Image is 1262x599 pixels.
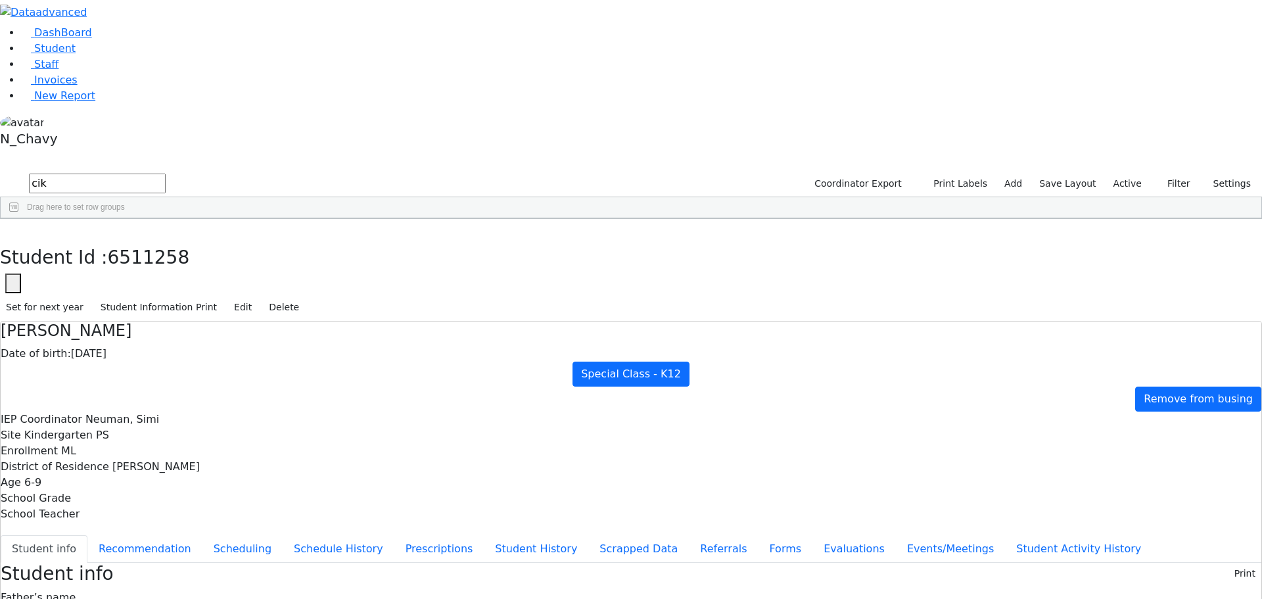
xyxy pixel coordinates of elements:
[34,74,78,86] span: Invoices
[21,89,95,102] a: New Report
[1033,174,1102,194] button: Save Layout
[896,535,1005,563] button: Events/Meetings
[484,535,588,563] button: Student History
[1,427,21,443] label: Site
[34,42,76,55] span: Student
[1,443,58,459] label: Enrollment
[34,58,58,70] span: Staff
[573,362,689,387] a: Special Class - K12
[758,535,812,563] button: Forms
[27,203,125,212] span: Drag here to set row groups
[112,460,200,473] span: [PERSON_NAME]
[283,535,394,563] button: Schedule History
[108,247,190,268] span: 6511258
[1144,393,1253,405] span: Remove from busing
[228,297,258,318] button: Edit
[1,322,1261,341] h4: [PERSON_NAME]
[689,535,758,563] button: Referrals
[24,429,109,441] span: Kindergarten PS
[1150,174,1196,194] button: Filter
[1,506,80,522] label: School Teacher
[34,26,92,39] span: DashBoard
[29,174,166,193] input: Search
[202,535,283,563] button: Scheduling
[1135,387,1261,412] a: Remove from busing
[1,475,21,491] label: Age
[1,491,71,506] label: School Grade
[1,346,71,362] label: Date of birth:
[34,89,95,102] span: New Report
[95,297,223,318] button: Student Information Print
[21,26,92,39] a: DashBoard
[263,297,305,318] button: Delete
[998,174,1028,194] a: Add
[394,535,484,563] button: Prescriptions
[918,174,993,194] button: Print Labels
[1,459,109,475] label: District of Residence
[588,535,689,563] button: Scrapped Data
[21,74,78,86] a: Invoices
[1108,174,1148,194] label: Active
[85,413,159,425] span: Neuman, Simi
[1,346,1261,362] div: [DATE]
[806,174,908,194] button: Coordinator Export
[87,535,202,563] button: Recommendation
[1005,535,1152,563] button: Student Activity History
[21,42,76,55] a: Student
[812,535,896,563] button: Evaluations
[1,563,114,585] h3: Student info
[1196,174,1257,194] button: Settings
[1,412,82,427] label: IEP Coordinator
[1,535,87,563] button: Student info
[61,444,76,457] span: ML
[21,58,58,70] a: Staff
[1228,563,1261,584] button: Print
[24,476,41,489] span: 6-9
